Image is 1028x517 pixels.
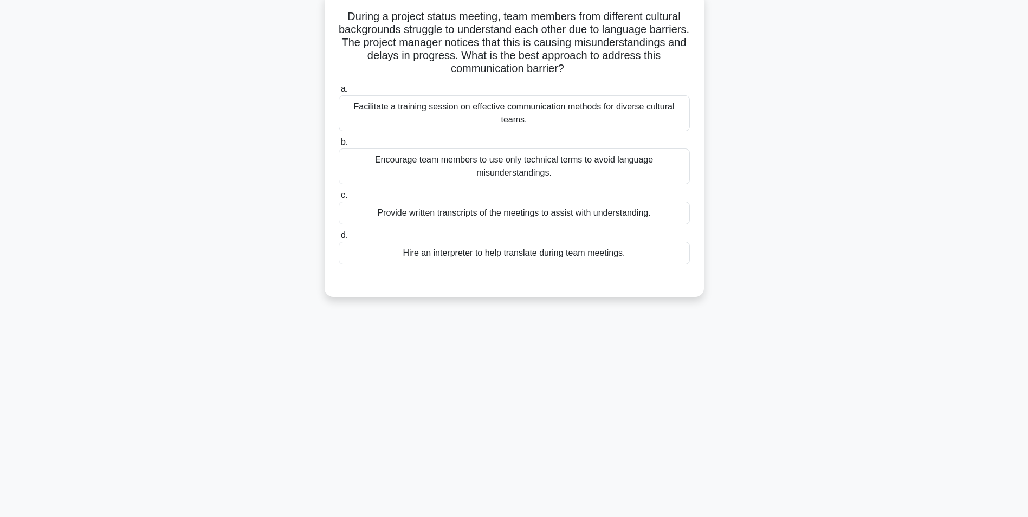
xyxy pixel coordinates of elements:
[339,148,690,184] div: Encourage team members to use only technical terms to avoid language misunderstandings.
[341,190,347,199] span: c.
[339,95,690,131] div: Facilitate a training session on effective communication methods for diverse cultural teams.
[341,137,348,146] span: b.
[341,84,348,93] span: a.
[338,10,691,76] h5: During a project status meeting, team members from different cultural backgrounds struggle to und...
[339,202,690,224] div: Provide written transcripts of the meetings to assist with understanding.
[341,230,348,240] span: d.
[339,242,690,264] div: Hire an interpreter to help translate during team meetings.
